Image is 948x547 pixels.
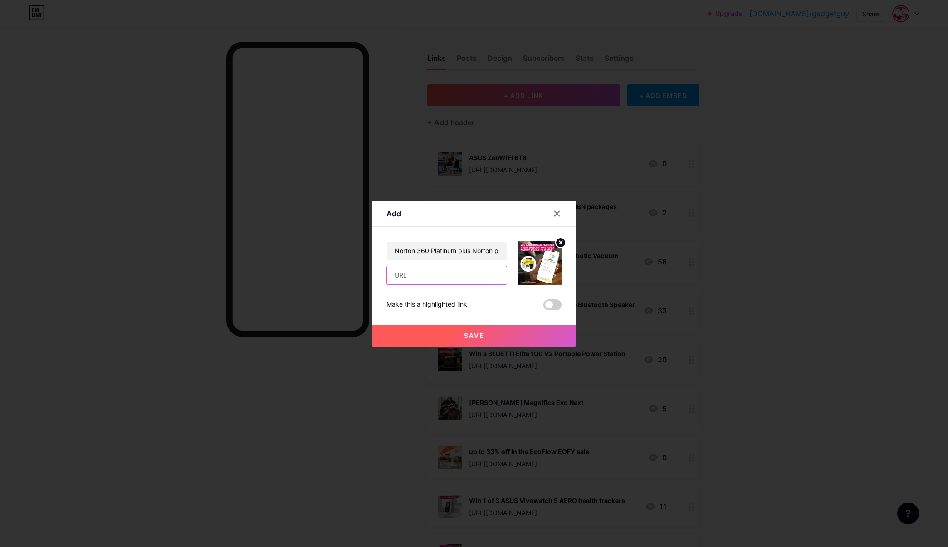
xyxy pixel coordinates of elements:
[372,325,576,347] button: Save
[386,299,467,310] div: Make this a highlighted link
[387,266,507,284] input: URL
[387,242,507,260] input: Title
[464,332,484,339] span: Save
[386,208,401,219] div: Add
[518,241,562,285] img: link_thumbnail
